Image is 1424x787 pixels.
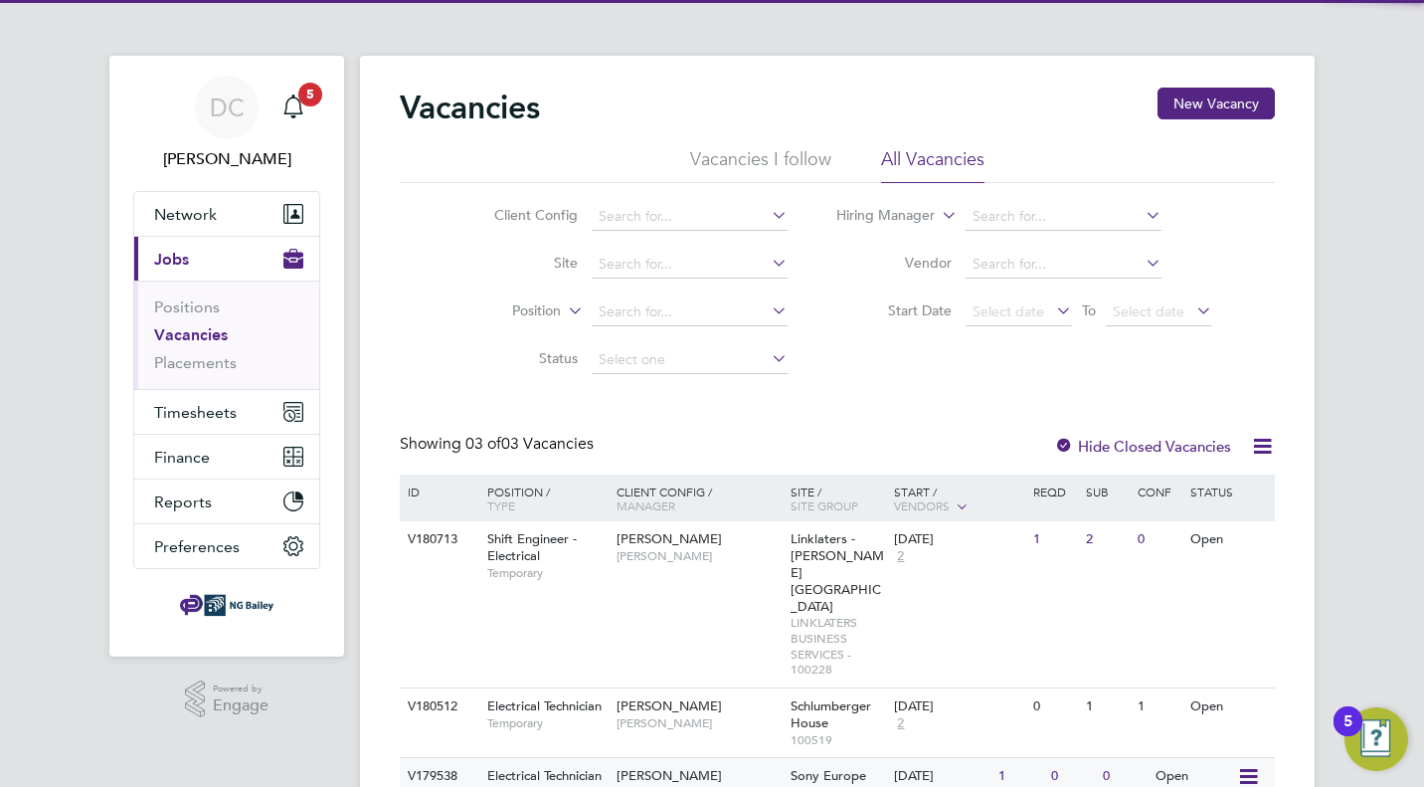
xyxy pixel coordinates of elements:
[837,301,952,319] label: Start Date
[154,537,240,556] span: Preferences
[487,497,515,513] span: Type
[185,681,269,718] a: Powered byEngage
[690,147,831,183] li: Vacancies I follow
[1076,297,1102,323] span: To
[154,325,228,344] a: Vacancies
[1133,475,1184,508] div: Conf
[592,203,788,231] input: Search for...
[403,521,472,558] div: V180713
[134,435,319,479] button: Finance
[1028,521,1080,558] div: 1
[403,475,472,508] div: ID
[592,346,788,374] input: Select one
[465,434,594,454] span: 03 Vacancies
[465,434,501,454] span: 03 of
[134,281,319,389] div: Jobs
[1185,689,1272,725] div: Open
[134,237,319,281] button: Jobs
[786,475,890,522] div: Site /
[1133,689,1184,725] div: 1
[1081,689,1133,725] div: 1
[210,95,245,120] span: DC
[133,147,320,171] span: Danielle Cole
[463,254,578,272] label: Site
[133,76,320,171] a: DC[PERSON_NAME]
[154,448,210,467] span: Finance
[154,250,189,269] span: Jobs
[463,349,578,367] label: Status
[1185,475,1272,508] div: Status
[894,531,1023,548] div: [DATE]
[1113,302,1184,320] span: Select date
[1344,707,1408,771] button: Open Resource Center, 5 new notifications
[154,353,237,372] a: Placements
[592,251,788,279] input: Search for...
[973,302,1044,320] span: Select date
[213,697,268,714] span: Engage
[298,83,322,106] span: 5
[617,767,722,784] span: [PERSON_NAME]
[617,497,675,513] span: Manager
[791,615,885,677] span: LINKLATERS BUSINESS SERVICES - 100228
[487,565,607,581] span: Temporary
[154,492,212,511] span: Reports
[463,206,578,224] label: Client Config
[487,530,577,564] span: Shift Engineer - Electrical
[213,681,268,697] span: Powered by
[134,390,319,434] button: Timesheets
[154,205,217,224] span: Network
[446,301,561,321] label: Position
[1185,521,1272,558] div: Open
[1028,475,1080,508] div: Reqd
[134,480,319,523] button: Reports
[487,697,602,714] span: Electrical Technician
[1133,521,1184,558] div: 0
[133,589,320,621] a: Go to home page
[472,475,612,522] div: Position /
[154,403,237,422] span: Timesheets
[617,530,722,547] span: [PERSON_NAME]
[617,697,722,714] span: [PERSON_NAME]
[400,434,598,455] div: Showing
[612,475,786,522] div: Client Config /
[889,475,1028,524] div: Start /
[820,206,935,226] label: Hiring Manager
[791,530,884,615] span: Linklaters - [PERSON_NAME][GEOGRAPHIC_DATA]
[894,548,907,565] span: 2
[837,254,952,272] label: Vendor
[617,715,781,731] span: [PERSON_NAME]
[894,768,988,785] div: [DATE]
[966,203,1161,231] input: Search for...
[109,56,344,657] nav: Main navigation
[134,524,319,568] button: Preferences
[1343,721,1352,747] div: 5
[592,298,788,326] input: Search for...
[1028,689,1080,725] div: 0
[881,147,984,183] li: All Vacancies
[1157,88,1275,119] button: New Vacancy
[487,715,607,731] span: Temporary
[894,698,1023,715] div: [DATE]
[791,732,885,748] span: 100519
[966,251,1161,279] input: Search for...
[894,715,907,732] span: 2
[403,689,472,725] div: V180512
[134,192,319,236] button: Network
[154,297,220,316] a: Positions
[487,767,602,784] span: Electrical Technician
[791,497,858,513] span: Site Group
[1081,521,1133,558] div: 2
[894,497,950,513] span: Vendors
[180,589,273,621] img: ngbailey-logo-retina.png
[791,697,871,731] span: Schlumberger House
[1081,475,1133,508] div: Sub
[1054,437,1231,456] label: Hide Closed Vacancies
[273,76,313,139] a: 5
[617,548,781,564] span: [PERSON_NAME]
[400,88,540,127] h2: Vacancies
